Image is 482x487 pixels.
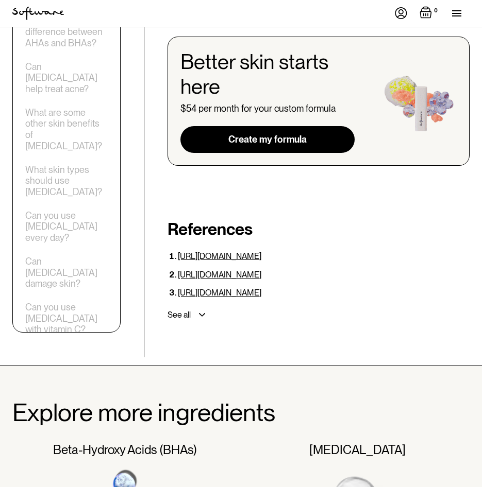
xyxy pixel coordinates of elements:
[168,219,470,239] h2: References
[25,15,108,49] a: What’s the difference between AHAs and BHAs?
[178,270,261,280] a: [URL][DOMAIN_NAME]
[180,103,355,114] div: $54 per month for your custom formula
[180,49,355,99] div: Better skin starts here
[25,302,108,335] a: Can you use [MEDICAL_DATA] with vitamin C?
[178,251,261,261] a: [URL][DOMAIN_NAME]
[420,6,440,21] a: Open empty cart
[25,256,108,289] a: Can [MEDICAL_DATA] damage skin?
[168,310,191,320] div: See all
[178,288,261,298] a: [URL][DOMAIN_NAME]
[25,61,108,95] a: Can [MEDICAL_DATA] help treat acne?
[432,6,440,15] div: 0
[180,126,355,153] a: Create my formula
[25,210,108,243] a: Can you use [MEDICAL_DATA] every day?
[25,164,108,198] a: What skin types should use [MEDICAL_DATA]?
[25,107,108,151] a: What are some other skin benefits of [MEDICAL_DATA]?
[12,399,470,426] h2: Explore more ingredients
[12,7,64,20] a: home
[309,443,406,458] h3: [MEDICAL_DATA]
[12,7,64,20] img: Software Logo
[53,443,196,458] h3: Beta-Hydroxy Acids (BHAs)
